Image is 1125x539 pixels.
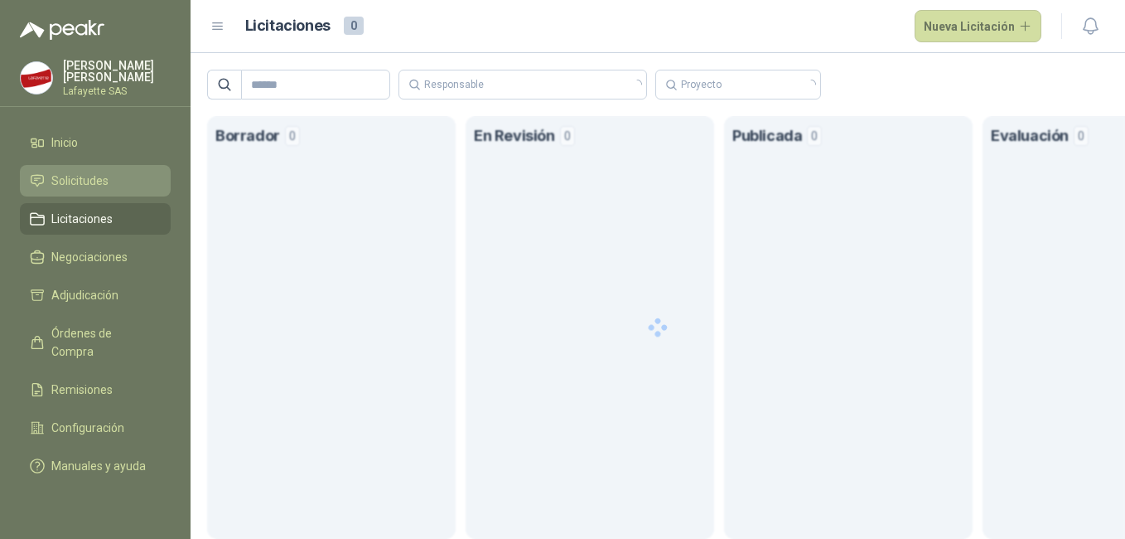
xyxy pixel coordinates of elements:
[51,381,113,399] span: Remisiones
[806,80,816,90] span: loading
[344,17,364,35] span: 0
[51,172,109,190] span: Solicitudes
[51,134,78,152] span: Inicio
[51,457,146,475] span: Manuales y ayuda
[20,127,171,158] a: Inicio
[20,450,171,482] a: Manuales y ayuda
[20,165,171,197] a: Solicitudes
[20,203,171,235] a: Licitaciones
[20,318,171,367] a: Órdenes de Compra
[51,210,113,228] span: Licitaciones
[20,20,104,40] img: Logo peakr
[51,286,118,304] span: Adjudicación
[632,80,642,90] span: loading
[63,60,171,83] p: [PERSON_NAME] [PERSON_NAME]
[51,324,155,361] span: Órdenes de Compra
[21,62,52,94] img: Company Logo
[915,10,1042,43] button: Nueva Licitación
[51,248,128,266] span: Negociaciones
[20,279,171,311] a: Adjudicación
[51,419,124,437] span: Configuración
[20,241,171,273] a: Negociaciones
[245,14,331,38] h1: Licitaciones
[20,412,171,444] a: Configuración
[63,86,171,96] p: Lafayette SAS
[20,374,171,405] a: Remisiones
